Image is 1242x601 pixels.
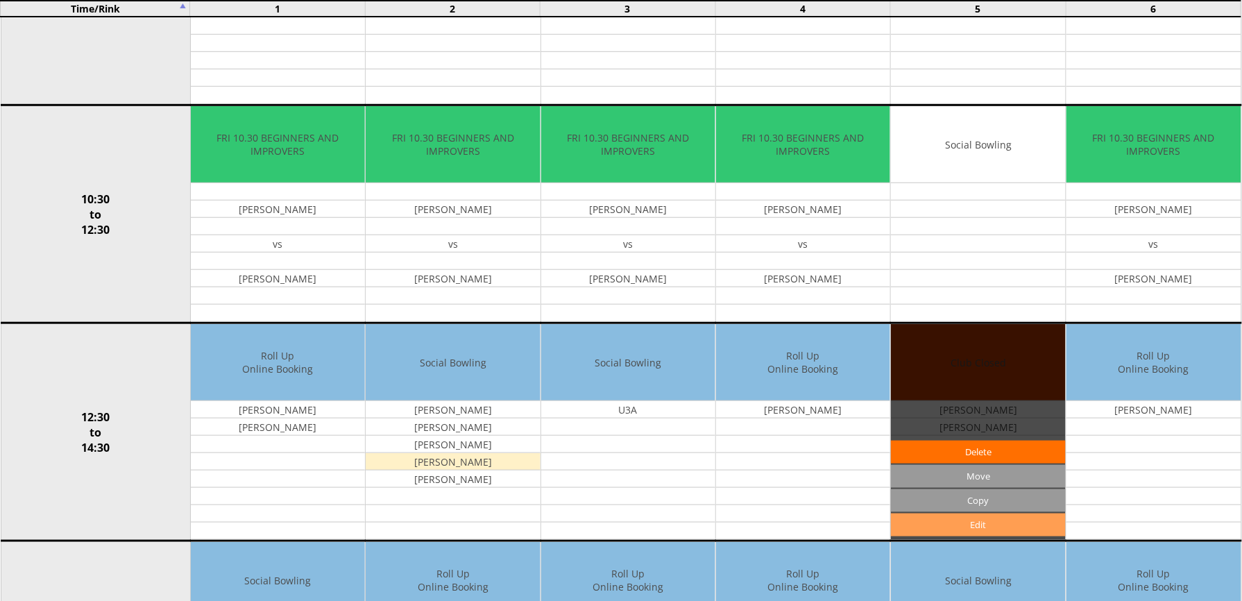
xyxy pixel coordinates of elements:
[191,106,365,183] td: FRI 10.30 BEGINNERS AND IMPROVERS
[541,324,715,401] td: Social Bowling
[365,1,541,17] td: 2
[716,270,890,287] td: [PERSON_NAME]
[1066,106,1241,183] td: FRI 10.30 BEGINNERS AND IMPROVERS
[1066,1,1241,17] td: 6
[716,106,890,183] td: FRI 10.30 BEGINNERS AND IMPROVERS
[191,324,365,401] td: Roll Up Online Booking
[1066,270,1241,287] td: [PERSON_NAME]
[366,471,540,488] td: [PERSON_NAME]
[366,324,540,401] td: Social Bowling
[366,401,540,418] td: [PERSON_NAME]
[1066,401,1241,418] td: [PERSON_NAME]
[366,201,540,218] td: [PERSON_NAME]
[366,235,540,253] td: vs
[1066,201,1241,218] td: [PERSON_NAME]
[541,235,715,253] td: vs
[191,270,365,287] td: [PERSON_NAME]
[716,324,890,401] td: Roll Up Online Booking
[891,514,1065,536] a: Edit
[191,201,365,218] td: [PERSON_NAME]
[1,105,190,323] td: 10:30 to 12:30
[716,401,890,418] td: [PERSON_NAME]
[366,106,540,183] td: FRI 10.30 BEGINNERS AND IMPROVERS
[541,270,715,287] td: [PERSON_NAME]
[716,235,890,253] td: vs
[366,418,540,436] td: [PERSON_NAME]
[189,1,365,17] td: 1
[1066,324,1241,401] td: Roll Up Online Booking
[366,270,540,287] td: [PERSON_NAME]
[1,323,190,541] td: 12:30 to 14:30
[891,441,1065,464] a: Delete
[541,106,715,183] td: FRI 10.30 BEGINNERS AND IMPROVERS
[191,418,365,436] td: [PERSON_NAME]
[891,465,1065,488] input: Move
[1066,235,1241,253] td: vs
[891,489,1065,512] input: Copy
[715,1,891,17] td: 4
[1,1,190,17] td: Time/Rink
[191,235,365,253] td: vs
[541,1,716,17] td: 3
[891,1,1066,17] td: 5
[366,436,540,453] td: [PERSON_NAME]
[541,201,715,218] td: [PERSON_NAME]
[191,401,365,418] td: [PERSON_NAME]
[891,106,1065,183] td: Social Bowling
[366,453,540,471] td: [PERSON_NAME]
[541,401,715,418] td: U3A
[716,201,890,218] td: [PERSON_NAME]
